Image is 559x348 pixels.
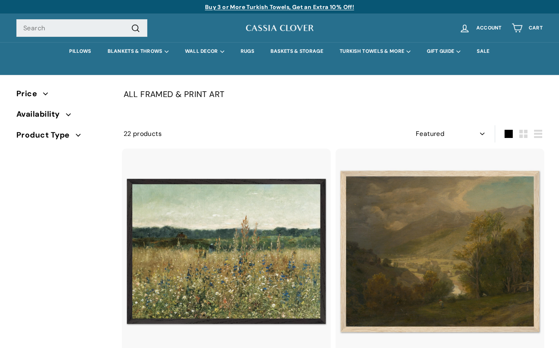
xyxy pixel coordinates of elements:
a: RUGS [232,42,262,61]
summary: GIFT GUIDE [419,42,469,61]
span: Product Type [16,129,76,141]
a: Buy 3 or More Turkish Towels, Get an Extra 10% Off! [205,3,354,11]
button: Product Type [16,127,110,147]
a: PILLOWS [61,42,99,61]
a: SALE [469,42,498,61]
span: Account [476,25,502,31]
div: 22 products [124,129,333,139]
a: Account [454,16,507,40]
span: Price [16,88,43,100]
div: ALL FRAMED & PRINT ART [124,88,543,101]
summary: BLANKETS & THROWS [99,42,177,61]
button: Availability [16,106,110,127]
summary: TURKISH TOWELS & MORE [331,42,419,61]
button: Price [16,86,110,106]
a: Cart [507,16,548,40]
a: BASKETS & STORAGE [262,42,331,61]
input: Search [16,19,147,37]
span: Availability [16,108,66,120]
span: Cart [529,25,543,31]
summary: WALL DECOR [177,42,232,61]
